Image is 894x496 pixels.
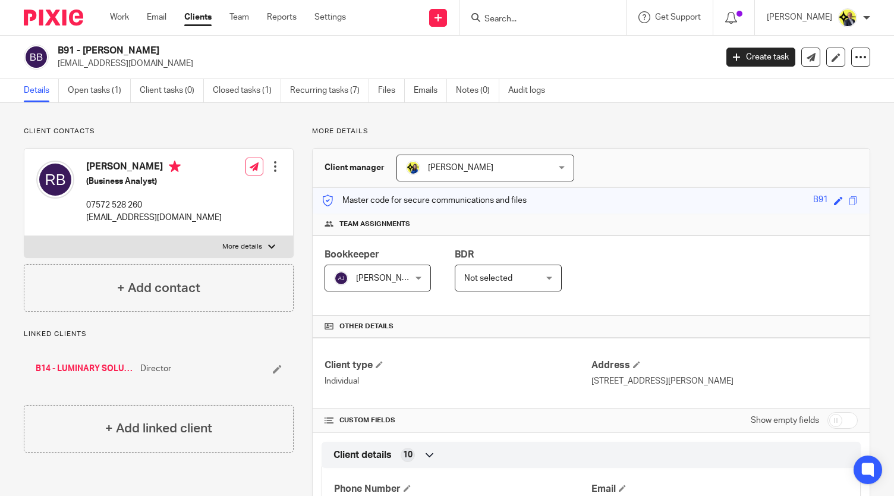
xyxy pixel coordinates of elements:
a: Reports [267,11,297,23]
span: Team assignments [339,219,410,229]
a: Email [147,11,166,23]
a: Audit logs [508,79,554,102]
img: Pixie [24,10,83,26]
img: Bobo-Starbridge%201.jpg [406,161,420,175]
p: More details [222,242,262,252]
img: Dan-Starbridge%20(1).jpg [838,8,857,27]
a: Closed tasks (1) [213,79,281,102]
span: Client details [333,449,392,462]
a: Client tasks (0) [140,79,204,102]
p: [STREET_ADDRESS][PERSON_NAME] [591,375,858,387]
span: Other details [339,322,394,331]
i: Primary [169,161,181,172]
a: Files [378,79,405,102]
p: More details [312,127,870,136]
h4: Phone Number [334,483,591,495]
h4: + Add contact [117,279,200,297]
h4: + Add linked client [105,419,212,438]
span: BDR [455,250,474,259]
h4: Client type [325,359,591,372]
h4: Address [591,359,858,372]
p: Linked clients [24,329,294,339]
a: Work [110,11,129,23]
h4: Email [591,483,848,495]
p: [EMAIL_ADDRESS][DOMAIN_NAME] [58,58,709,70]
h2: B91 - [PERSON_NAME] [58,45,578,57]
p: Client contacts [24,127,294,136]
p: [EMAIL_ADDRESS][DOMAIN_NAME] [86,212,222,224]
a: B14 - LUMINARY SOLUTIONS LTD [36,363,134,375]
img: svg%3E [36,161,74,199]
span: Get Support [655,13,701,21]
span: 10 [403,449,413,461]
a: Open tasks (1) [68,79,131,102]
h4: CUSTOM FIELDS [325,416,591,425]
h4: [PERSON_NAME] [86,161,222,175]
span: Director [140,363,171,375]
img: svg%3E [334,271,348,285]
p: [PERSON_NAME] [767,11,832,23]
a: Clients [184,11,212,23]
a: Create task [726,48,795,67]
input: Search [483,14,590,25]
a: Emails [414,79,447,102]
h5: (Business Analyst) [86,175,222,187]
a: Recurring tasks (7) [290,79,369,102]
p: Master code for secure communications and files [322,194,527,206]
label: Show empty fields [751,415,819,426]
a: Notes (0) [456,79,499,102]
img: svg%3E [24,45,49,70]
span: Not selected [464,274,512,282]
div: B91 [813,194,828,208]
a: Details [24,79,59,102]
p: 07572 528 260 [86,199,222,211]
a: Team [229,11,249,23]
a: Settings [314,11,346,23]
span: Bookkeeper [325,250,379,259]
span: [PERSON_NAME] [356,274,421,282]
span: [PERSON_NAME] [428,164,493,172]
h3: Client manager [325,162,385,174]
p: Individual [325,375,591,387]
